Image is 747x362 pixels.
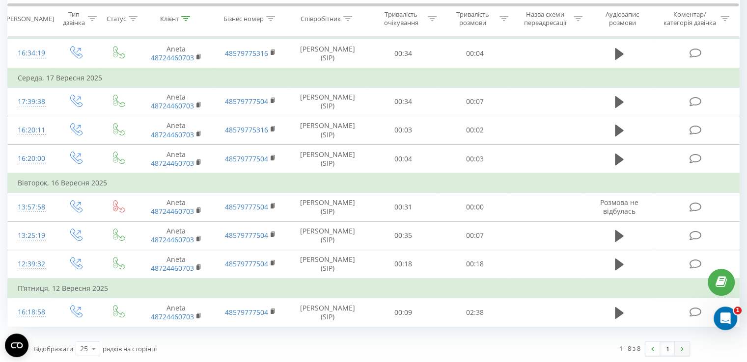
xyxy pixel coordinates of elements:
[139,250,213,279] td: Aneta
[288,221,368,250] td: [PERSON_NAME] (SIP)
[225,125,268,134] a: 48579775316
[368,116,439,144] td: 00:03
[288,250,368,279] td: [PERSON_NAME] (SIP)
[4,14,54,23] div: [PERSON_NAME]
[151,312,194,321] a: 48724460703
[288,193,368,221] td: [PERSON_NAME] (SIP)
[439,193,510,221] td: 00:00
[439,39,510,68] td: 00:04
[18,92,44,111] div: 17:39:38
[368,87,439,116] td: 00:34
[139,193,213,221] td: Aneta
[225,259,268,268] a: 48579777504
[714,307,737,330] iframe: Intercom live chat
[439,87,510,116] td: 00:07
[151,158,194,168] a: 48724460703
[288,39,368,68] td: [PERSON_NAME] (SIP)
[151,101,194,110] a: 48724460703
[377,10,426,27] div: Тривалість очікування
[139,221,213,250] td: Aneta
[661,10,718,27] div: Коментар/категорія дзвінка
[139,39,213,68] td: Aneta
[18,303,44,322] div: 16:18:58
[448,10,497,27] div: Тривалість розмови
[368,193,439,221] td: 00:31
[368,39,439,68] td: 00:34
[439,221,510,250] td: 00:07
[103,344,157,353] span: рядків на сторінці
[439,298,510,327] td: 02:38
[139,87,213,116] td: Aneta
[368,298,439,327] td: 00:09
[151,235,194,244] a: 48724460703
[18,149,44,168] div: 16:20:00
[151,263,194,273] a: 48724460703
[139,298,213,327] td: Aneta
[288,298,368,327] td: [PERSON_NAME] (SIP)
[8,173,740,193] td: Вівторок, 16 Вересня 2025
[439,116,510,144] td: 00:02
[5,334,28,357] button: Open CMP widget
[18,226,44,245] div: 13:25:19
[18,198,44,217] div: 13:57:58
[368,145,439,174] td: 00:04
[107,14,126,23] div: Статус
[520,10,571,27] div: Назва схеми переадресації
[225,231,268,240] a: 48579777504
[594,10,651,27] div: Аудіозапис розмови
[34,344,73,353] span: Відображати
[439,145,510,174] td: 00:03
[18,44,44,63] div: 16:34:19
[368,221,439,250] td: 00:35
[619,343,640,353] div: 1 - 8 з 8
[660,342,675,356] a: 1
[225,154,268,163] a: 48579777504
[225,202,268,211] a: 48579777504
[225,308,268,317] a: 48579777504
[734,307,742,314] span: 1
[160,14,179,23] div: Клієнт
[139,116,213,144] td: Aneta
[288,145,368,174] td: [PERSON_NAME] (SIP)
[301,14,341,23] div: Співробітник
[139,145,213,174] td: Aneta
[18,121,44,140] div: 16:20:11
[288,116,368,144] td: [PERSON_NAME] (SIP)
[223,14,264,23] div: Бізнес номер
[151,207,194,216] a: 48724460703
[151,53,194,62] a: 48724460703
[439,250,510,279] td: 00:18
[8,279,740,298] td: П’ятниця, 12 Вересня 2025
[368,250,439,279] td: 00:18
[18,255,44,274] div: 12:39:32
[288,87,368,116] td: [PERSON_NAME] (SIP)
[62,10,85,27] div: Тип дзвінка
[151,130,194,139] a: 48724460703
[225,49,268,58] a: 48579775316
[80,344,88,354] div: 25
[8,68,740,88] td: Середа, 17 Вересня 2025
[600,198,638,216] span: Розмова не відбулась
[225,97,268,106] a: 48579777504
